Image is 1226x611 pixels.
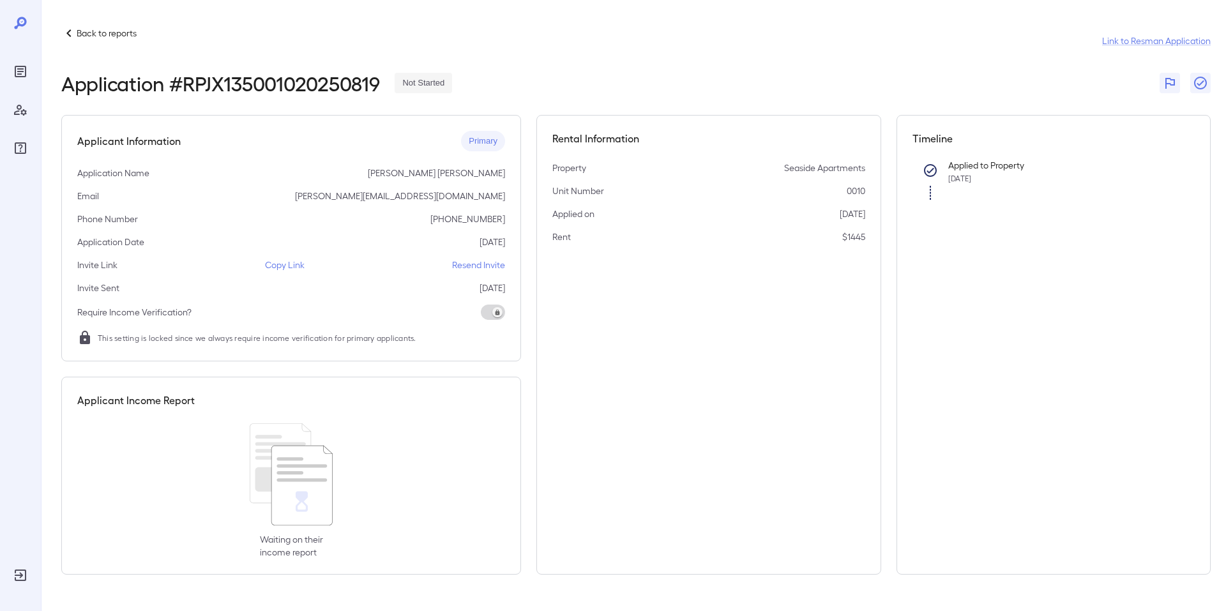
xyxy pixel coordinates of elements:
p: [DATE] [840,207,865,220]
h5: Timeline [912,131,1195,146]
span: Not Started [395,77,452,89]
p: Applied on [552,207,594,220]
p: 0010 [847,185,865,197]
span: Primary [461,135,505,147]
div: FAQ [10,138,31,158]
button: Close Report [1190,73,1211,93]
p: Resend Invite [452,259,505,271]
div: Log Out [10,565,31,585]
p: Waiting on their income report [260,533,323,559]
p: Invite Sent [77,282,119,294]
p: Copy Link [265,259,305,271]
button: Flag Report [1160,73,1180,93]
p: [PHONE_NUMBER] [430,213,505,225]
p: $1445 [842,230,865,243]
div: Manage Users [10,100,31,120]
p: Invite Link [77,259,117,271]
div: Reports [10,61,31,82]
p: [PERSON_NAME] [PERSON_NAME] [368,167,505,179]
h5: Applicant Income Report [77,393,195,408]
h2: Application # RPJX135001020250819 [61,72,379,94]
span: This setting is locked since we always require income verification for primary applicants. [98,331,416,344]
p: Rent [552,230,571,243]
p: Phone Number [77,213,138,225]
p: [PERSON_NAME][EMAIL_ADDRESS][DOMAIN_NAME] [295,190,505,202]
p: Application Name [77,167,149,179]
p: [DATE] [480,282,505,294]
h5: Rental Information [552,131,865,146]
p: Require Income Verification? [77,306,192,319]
p: Email [77,190,99,202]
p: Property [552,162,586,174]
p: Applied to Property [948,159,1174,172]
p: Back to reports [77,27,137,40]
p: Unit Number [552,185,604,197]
span: [DATE] [948,174,971,183]
p: Seaside Apartments [784,162,865,174]
p: Application Date [77,236,144,248]
a: Link to Resman Application [1102,34,1211,47]
p: [DATE] [480,236,505,248]
h5: Applicant Information [77,133,181,149]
